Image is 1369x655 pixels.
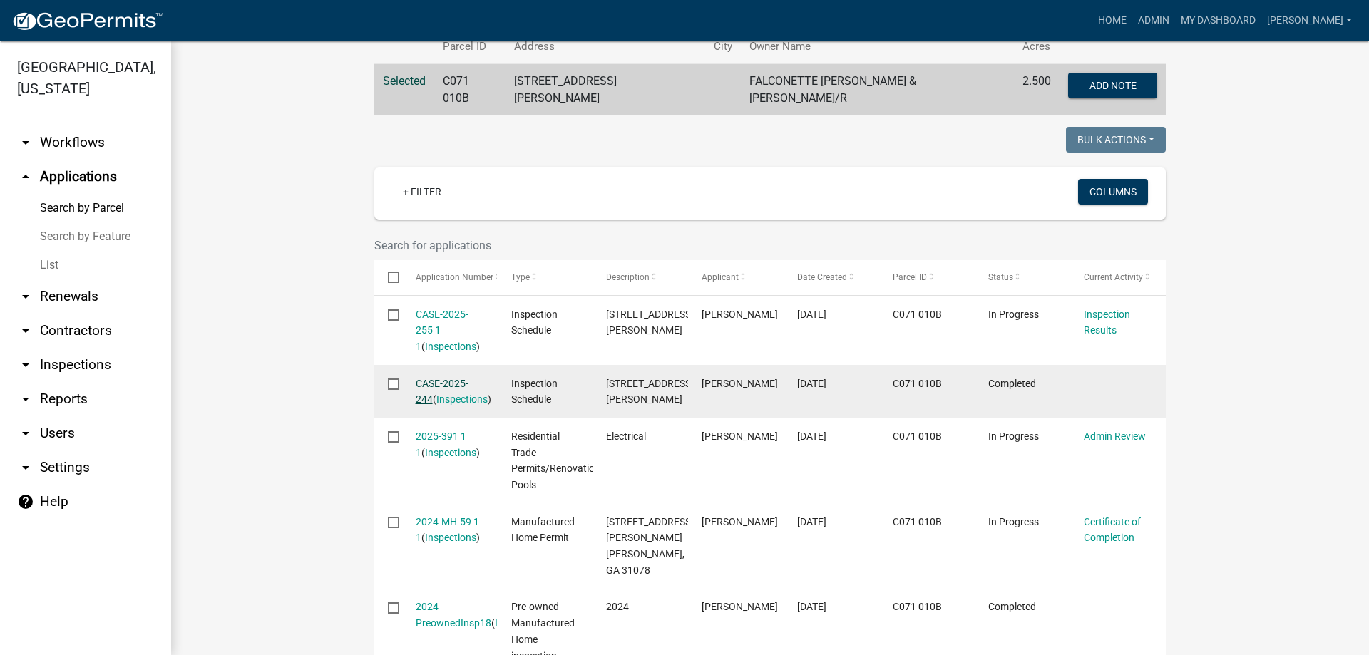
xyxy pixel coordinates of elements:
[1175,7,1261,34] a: My Dashboard
[988,378,1036,389] span: Completed
[416,376,484,408] div: ( )
[17,168,34,185] i: arrow_drop_up
[606,309,694,336] span: 606 ROWELL RD
[688,260,784,294] datatable-header-cell: Applicant
[511,272,530,282] span: Type
[416,430,466,458] a: 2025-391 1 1
[893,601,942,612] span: C071 010B
[797,601,826,612] span: 07/10/2024
[1092,7,1132,34] a: Home
[17,356,34,373] i: arrow_drop_down
[1084,430,1146,442] a: Admin Review
[1066,127,1166,153] button: Bulk Actions
[797,272,847,282] span: Date Created
[702,272,739,282] span: Applicant
[374,231,1030,260] input: Search for applications
[1014,30,1060,63] th: Acres
[879,260,975,294] datatable-header-cell: Parcel ID
[606,272,650,282] span: Description
[1078,179,1148,205] button: Columns
[511,516,575,544] span: Manufactured Home Permit
[797,430,826,442] span: 06/25/2025
[1084,309,1130,336] a: Inspection Results
[425,532,476,543] a: Inspections
[506,30,705,63] th: Address
[893,378,942,389] span: C071 010B
[511,430,610,490] span: Residential Trade Permits/Renovations/ Pools
[797,309,826,320] span: 10/13/2025
[374,260,401,294] datatable-header-cell: Select
[702,430,778,442] span: Emily Falconette
[797,378,826,389] span: 06/27/2025
[1014,64,1060,116] td: 2.500
[416,514,484,547] div: ( )
[1068,73,1157,98] button: Add Note
[702,309,778,320] span: Tammie
[416,516,479,544] a: 2024-MH-59 1 1
[1089,80,1136,91] span: Add Note
[988,272,1013,282] span: Status
[425,447,476,458] a: Inspections
[741,64,1014,116] td: FALCONETTE [PERSON_NAME] & [PERSON_NAME]/R
[416,309,468,353] a: CASE-2025-255 1 1
[784,260,879,294] datatable-header-cell: Date Created
[741,30,1014,63] th: Owner Name
[1132,7,1175,34] a: Admin
[511,309,558,336] span: Inspection Schedule
[606,378,694,406] span: 606 ROWELL RD
[705,30,741,63] th: City
[506,64,705,116] td: [STREET_ADDRESS][PERSON_NAME]
[434,30,506,63] th: Parcel ID
[606,516,694,576] span: 606 Rowell Rd. Roberta, GA 31078
[416,378,468,406] a: CASE-2025-244
[1084,516,1141,544] a: Certificate of Completion
[606,601,629,612] span: 2024
[416,272,493,282] span: Application Number
[434,64,506,116] td: C071 010B
[391,179,453,205] a: + Filter
[893,430,942,442] span: C071 010B
[497,260,593,294] datatable-header-cell: Type
[702,378,778,389] span: Tammie
[606,430,646,442] span: Electrical
[416,428,484,461] div: ( )
[702,601,778,612] span: Cesar Falconette
[17,288,34,305] i: arrow_drop_down
[17,134,34,151] i: arrow_drop_down
[988,516,1039,527] span: In Progress
[425,341,476,352] a: Inspections
[495,617,546,629] a: Inspections
[511,378,558,406] span: Inspection Schedule
[416,599,484,631] div: ( )
[1261,7,1358,34] a: [PERSON_NAME]
[593,260,688,294] datatable-header-cell: Description
[17,322,34,339] i: arrow_drop_down
[416,306,484,355] div: ( )
[797,516,826,527] span: 08/20/2024
[1070,260,1166,294] datatable-header-cell: Current Activity
[988,430,1039,442] span: In Progress
[436,393,488,405] a: Inspections
[17,425,34,442] i: arrow_drop_down
[988,601,1036,612] span: Completed
[17,459,34,476] i: arrow_drop_down
[1084,272,1143,282] span: Current Activity
[17,391,34,408] i: arrow_drop_down
[988,309,1039,320] span: In Progress
[401,260,497,294] datatable-header-cell: Application Number
[383,74,426,88] a: Selected
[702,516,778,527] span: Cesar Falconette
[17,493,34,510] i: help
[975,260,1070,294] datatable-header-cell: Status
[893,516,942,527] span: C071 010B
[893,309,942,320] span: C071 010B
[893,272,927,282] span: Parcel ID
[416,601,491,629] a: 2024-PreownedInsp18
